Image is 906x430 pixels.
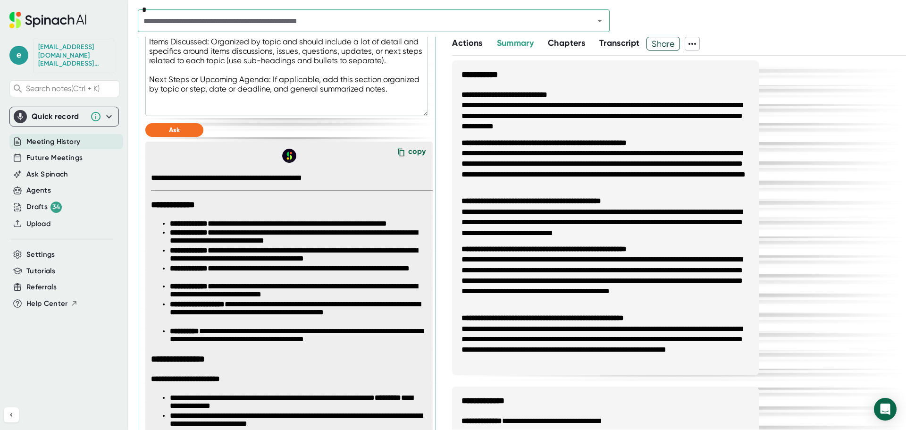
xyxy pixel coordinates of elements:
[26,266,55,277] button: Tutorials
[32,112,85,121] div: Quick record
[26,152,83,163] button: Future Meetings
[497,38,534,48] span: Summary
[26,249,55,260] button: Settings
[14,107,115,126] div: Quick record
[599,38,640,48] span: Transcript
[26,202,62,213] button: Drafts 34
[26,219,50,229] button: Upload
[647,35,679,52] span: Share
[452,38,482,48] span: Actions
[497,37,534,50] button: Summary
[4,407,19,422] button: Collapse sidebar
[26,84,117,93] span: Search notes (Ctrl + K)
[9,46,28,65] span: e
[874,398,897,421] div: Open Intercom Messenger
[646,37,680,51] button: Share
[38,43,109,68] div: edotson@starrez.com edotson@starrez.com
[26,202,62,213] div: Drafts
[169,126,180,134] span: Ask
[593,14,606,27] button: Open
[145,123,203,137] button: Ask
[548,38,585,48] span: Chapters
[26,169,68,180] button: Ask Spinach
[599,37,640,50] button: Transcript
[50,202,62,213] div: 34
[26,298,68,309] span: Help Center
[26,136,80,147] button: Meeting History
[26,282,57,293] button: Referrals
[26,185,51,196] button: Agents
[408,147,426,160] div: copy
[26,298,78,309] button: Help Center
[548,37,585,50] button: Chapters
[452,37,482,50] button: Actions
